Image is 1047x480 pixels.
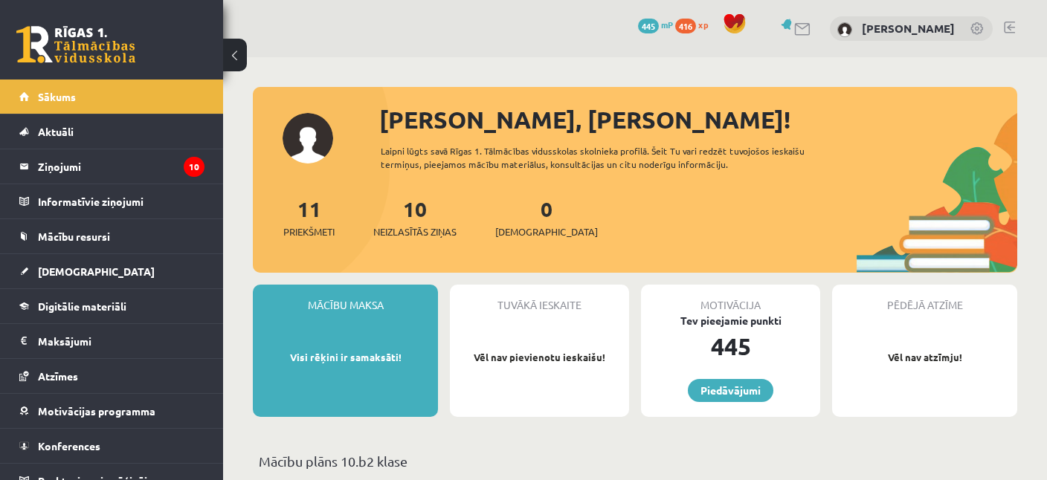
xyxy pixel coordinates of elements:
[381,144,840,171] div: Laipni lūgts savā Rīgas 1. Tālmācības vidusskolas skolnieka profilā. Šeit Tu vari redzēt tuvojošo...
[38,324,204,358] legend: Maksājumi
[19,149,204,184] a: Ziņojumi10
[38,439,100,453] span: Konferences
[373,195,457,239] a: 10Neizlasītās ziņas
[16,26,135,63] a: Rīgas 1. Tālmācības vidusskola
[283,224,335,239] span: Priekšmeti
[638,19,673,30] a: 445 mP
[283,195,335,239] a: 11Priekšmeti
[19,254,204,288] a: [DEMOGRAPHIC_DATA]
[19,184,204,218] a: Informatīvie ziņojumi
[641,313,820,328] div: Tev pieejamie punkti
[38,299,126,313] span: Digitālie materiāli
[19,289,204,323] a: Digitālie materiāli
[457,350,622,365] p: Vēl nav pievienotu ieskaišu!
[641,285,820,313] div: Motivācija
[840,350,1010,365] p: Vēl nav atzīmju!
[19,359,204,393] a: Atzīmes
[862,21,955,36] a: [PERSON_NAME]
[638,19,659,33] span: 445
[675,19,715,30] a: 416 xp
[373,224,457,239] span: Neizlasītās ziņas
[688,379,773,402] a: Piedāvājumi
[832,285,1017,313] div: Pēdējā atzīme
[19,429,204,463] a: Konferences
[19,80,204,114] a: Sākums
[253,285,438,313] div: Mācību maksa
[19,394,204,428] a: Motivācijas programma
[38,149,204,184] legend: Ziņojumi
[19,114,204,149] a: Aktuāli
[837,22,852,37] img: Haralds Romanovskis
[379,102,1017,137] div: [PERSON_NAME], [PERSON_NAME]!
[495,195,598,239] a: 0[DEMOGRAPHIC_DATA]
[641,328,820,364] div: 445
[184,157,204,177] i: 10
[38,90,76,103] span: Sākums
[38,184,204,218] legend: Informatīvie ziņojumi
[19,219,204,253] a: Mācību resursi
[675,19,696,33] span: 416
[259,451,1011,471] p: Mācību plāns 10.b2 klase
[260,350,431,365] p: Visi rēķini ir samaksāti!
[38,404,155,418] span: Motivācijas programma
[38,230,110,243] span: Mācību resursi
[495,224,598,239] span: [DEMOGRAPHIC_DATA]
[450,285,629,313] div: Tuvākā ieskaite
[698,19,708,30] span: xp
[38,369,78,383] span: Atzīmes
[661,19,673,30] span: mP
[38,265,155,278] span: [DEMOGRAPHIC_DATA]
[19,324,204,358] a: Maksājumi
[38,125,74,138] span: Aktuāli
